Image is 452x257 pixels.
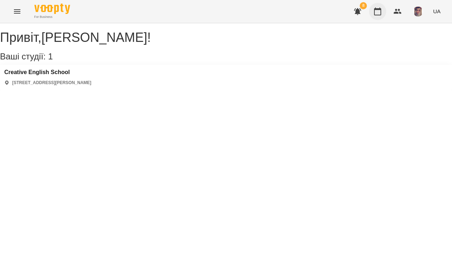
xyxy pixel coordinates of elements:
[34,4,70,14] img: Voopty Logo
[413,6,423,16] img: a483dbc009e58a97c0d94edca9b492ff.jpg
[9,3,26,20] button: Menu
[430,5,443,18] button: UA
[433,8,441,15] span: UA
[360,2,367,9] span: 8
[34,15,70,19] span: For Business
[48,52,53,61] span: 1
[4,69,91,76] a: Creative English School
[12,80,91,86] p: [STREET_ADDRESS][PERSON_NAME]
